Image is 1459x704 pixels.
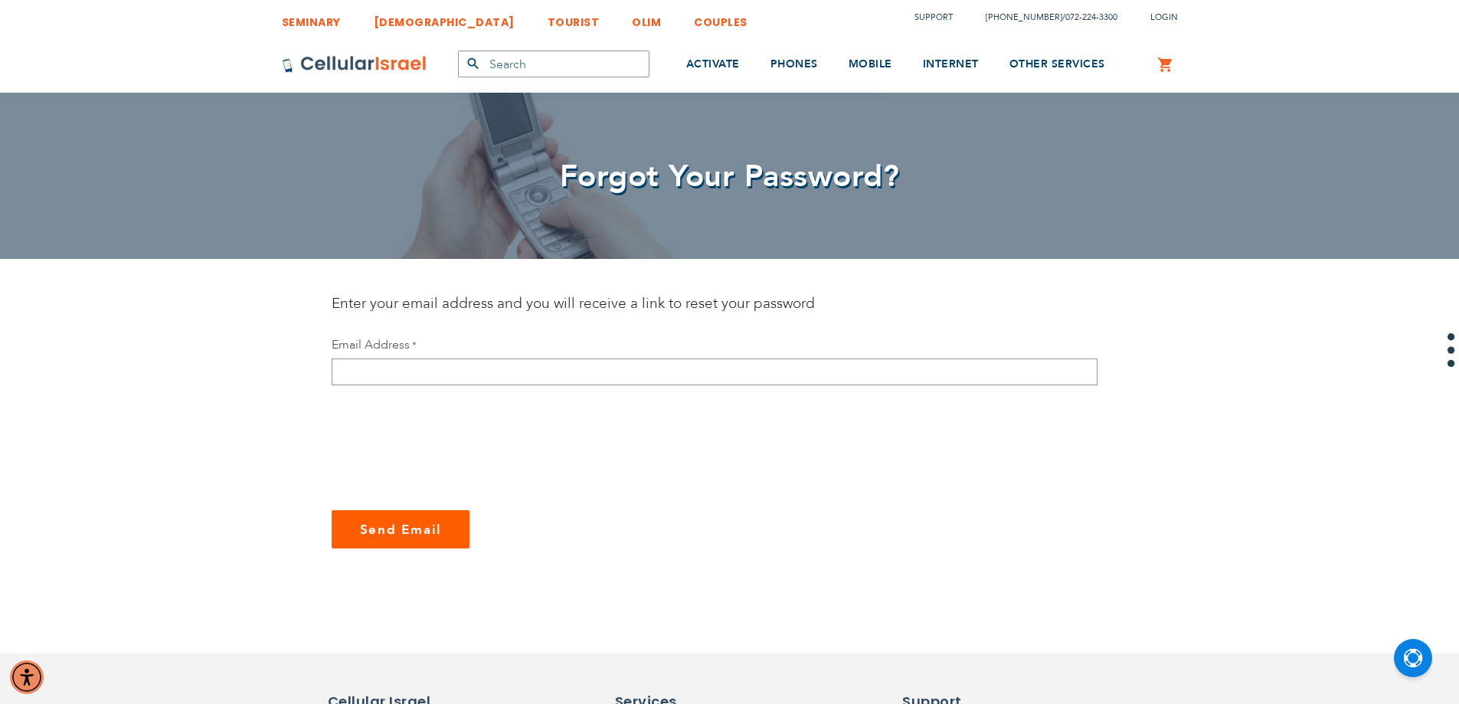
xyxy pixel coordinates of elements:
[770,57,818,71] span: PHONES
[1065,11,1117,23] a: 072-224-3300
[923,57,979,71] span: INTERNET
[374,4,515,32] a: [DEMOGRAPHIC_DATA]
[1009,36,1105,93] a: OTHER SERVICES
[686,57,740,71] span: ACTIVATE
[332,336,417,354] label: Email Address
[970,6,1117,28] li: /
[1009,57,1105,71] span: OTHER SERVICES
[770,36,818,93] a: PHONES
[694,4,747,32] a: COUPLES
[360,521,441,539] span: Send Email
[332,510,469,548] button: Send Email
[332,293,1098,313] div: Enter your email address and you will receive a link to reset your password
[914,11,953,23] a: Support
[332,415,564,475] iframe: reCAPTCHA
[548,4,600,32] a: TOURIST
[686,36,740,93] a: ACTIVATE
[923,36,979,93] a: INTERNET
[282,55,427,74] img: Cellular Israel Logo
[560,156,900,198] span: Forgot Your Password?
[632,4,661,32] a: OLIM
[986,11,1062,23] a: [PHONE_NUMBER]
[282,4,341,32] a: SEMINARY
[849,36,892,93] a: MOBILE
[10,660,44,694] div: Accessibility Menu
[458,51,649,77] input: Search
[1150,11,1178,23] span: Login
[849,57,892,71] span: MOBILE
